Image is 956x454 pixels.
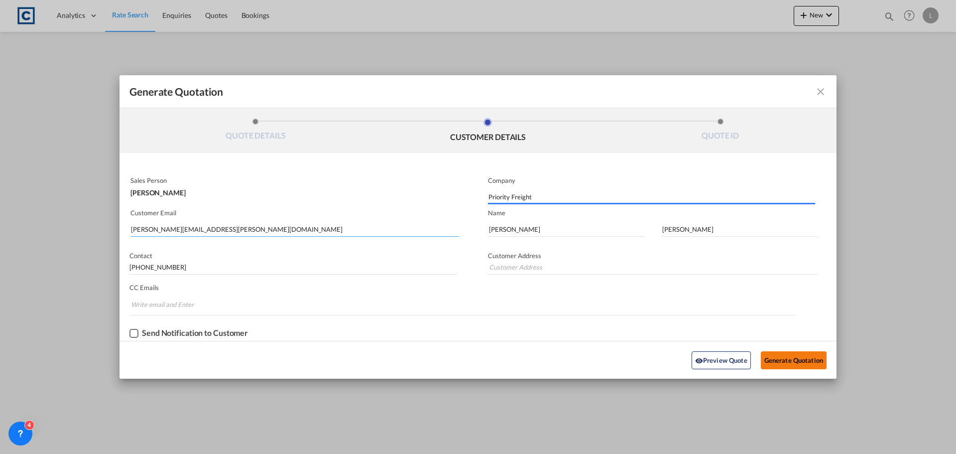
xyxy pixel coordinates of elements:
[488,209,836,217] p: Name
[488,189,815,204] input: Company Name
[129,252,457,260] p: Contact
[488,260,818,275] input: Customer Address
[119,75,836,379] md-dialog: Generate QuotationQUOTE ...
[129,328,248,338] md-checkbox: Checkbox No Ink
[130,209,459,217] p: Customer Email
[815,86,827,98] md-icon: icon-close fg-AAA8AD cursor m-0
[129,85,223,98] span: Generate Quotation
[129,260,457,275] input: Contact Number
[692,351,751,369] button: icon-eyePreview Quote
[488,222,645,237] input: First Name
[139,118,372,145] li: QUOTE DETAILS
[130,184,457,196] div: [PERSON_NAME]
[761,351,827,369] button: Generate Quotation
[695,357,703,365] md-icon: icon-eye
[488,176,815,184] p: Company
[661,222,818,237] input: Last Name
[131,222,459,237] input: Search by Customer Name/Email Id/Company
[129,284,795,292] p: CC Emails
[131,297,206,312] input: Chips input.
[372,118,604,145] li: CUSTOMER DETAILS
[488,252,541,260] span: Customer Address
[142,328,248,337] div: Send Notification to Customer
[129,296,795,315] md-chips-wrap: Chips container. Enter the text area, then type text, and press enter to add a chip.
[130,176,457,184] p: Sales Person
[604,118,836,145] li: QUOTE ID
